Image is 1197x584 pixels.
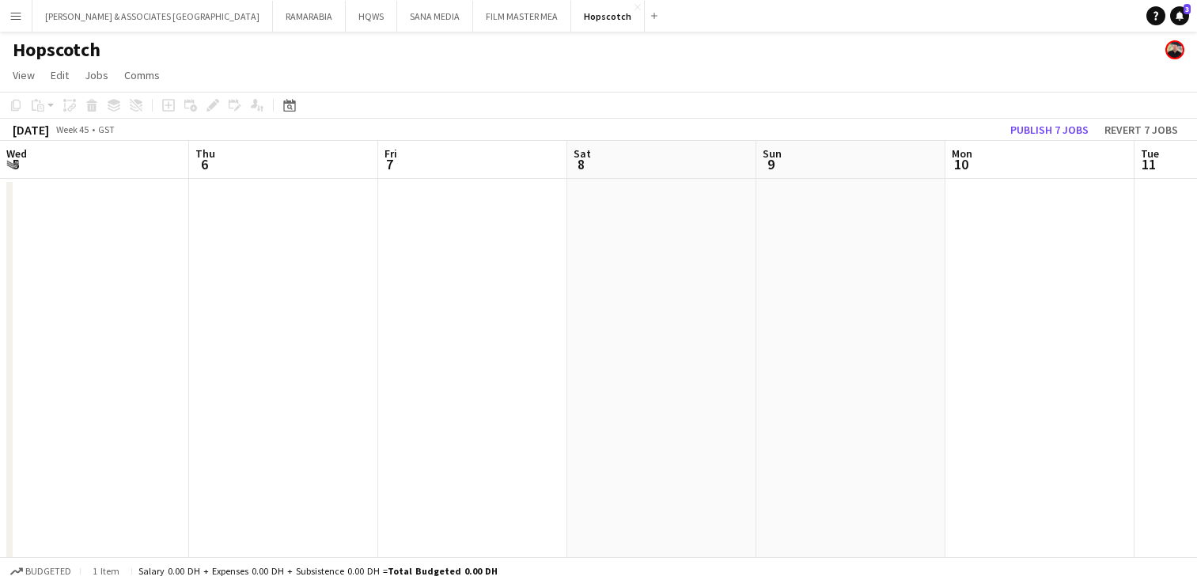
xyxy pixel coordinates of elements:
[4,155,27,173] span: 5
[1165,40,1184,59] app-user-avatar: Glenn Lloyd
[346,1,397,32] button: HQWS
[195,146,215,161] span: Thu
[138,565,498,577] div: Salary 0.00 DH + Expenses 0.00 DH + Subsistence 0.00 DH =
[87,565,125,577] span: 1 item
[1098,119,1184,140] button: Revert 7 jobs
[193,155,215,173] span: 6
[1004,119,1095,140] button: Publish 7 jobs
[273,1,346,32] button: RAMARABIA
[98,123,115,135] div: GST
[571,155,591,173] span: 8
[763,146,782,161] span: Sun
[1141,146,1159,161] span: Tue
[118,65,166,85] a: Comms
[949,155,972,173] span: 10
[397,1,473,32] button: SANA MEDIA
[952,146,972,161] span: Mon
[13,38,100,62] h1: Hopscotch
[51,68,69,82] span: Edit
[760,155,782,173] span: 9
[6,65,41,85] a: View
[1138,155,1159,173] span: 11
[384,146,397,161] span: Fri
[32,1,273,32] button: [PERSON_NAME] & ASSOCIATES [GEOGRAPHIC_DATA]
[44,65,75,85] a: Edit
[13,68,35,82] span: View
[571,1,645,32] button: Hopscotch
[13,122,49,138] div: [DATE]
[25,566,71,577] span: Budgeted
[52,123,92,135] span: Week 45
[78,65,115,85] a: Jobs
[473,1,571,32] button: FILM MASTER MEA
[6,146,27,161] span: Wed
[382,155,397,173] span: 7
[574,146,591,161] span: Sat
[388,565,498,577] span: Total Budgeted 0.00 DH
[124,68,160,82] span: Comms
[1184,4,1191,14] span: 3
[1170,6,1189,25] a: 3
[85,68,108,82] span: Jobs
[8,563,74,580] button: Budgeted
